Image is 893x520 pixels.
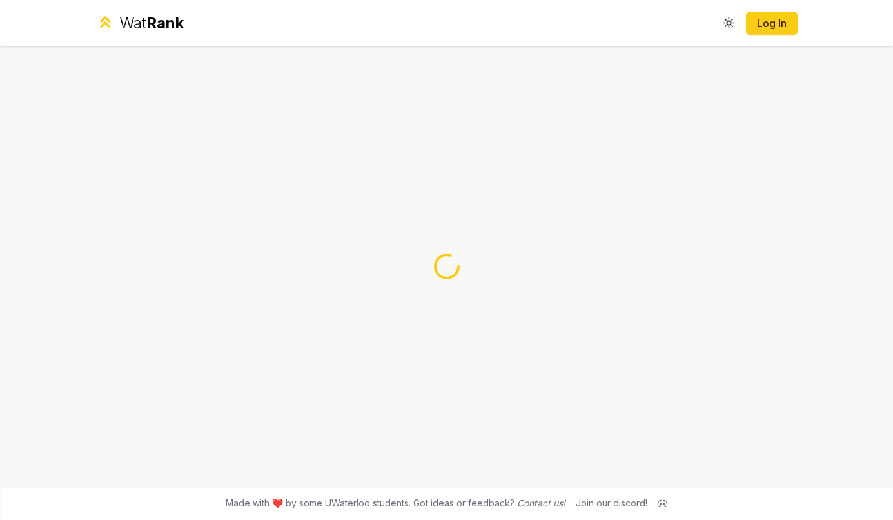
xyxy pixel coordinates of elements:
a: WatRank [96,13,184,34]
div: Wat [119,13,184,34]
button: Log In [746,12,798,35]
span: Made with ❤️ by some UWaterloo students. Got ideas or feedback? [226,497,565,510]
a: Log In [756,15,787,31]
span: Rank [146,14,184,32]
div: Join our discord! [576,497,647,510]
a: Contact us! [517,497,565,508]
